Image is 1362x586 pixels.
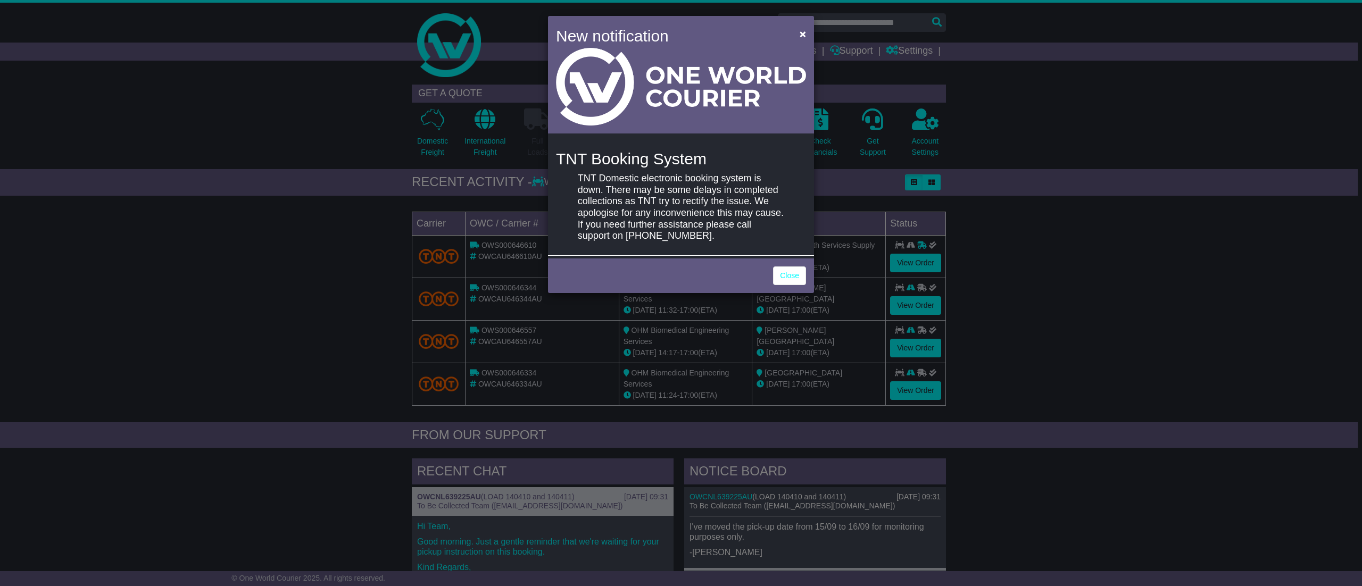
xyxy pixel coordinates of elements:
[578,173,784,242] p: TNT Domestic electronic booking system is down. There may be some delays in completed collections...
[794,23,811,45] button: Close
[556,24,784,48] h4: New notification
[556,48,806,125] img: Light
[556,150,806,168] h4: TNT Booking System
[800,28,806,40] span: ×
[773,266,806,285] a: Close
